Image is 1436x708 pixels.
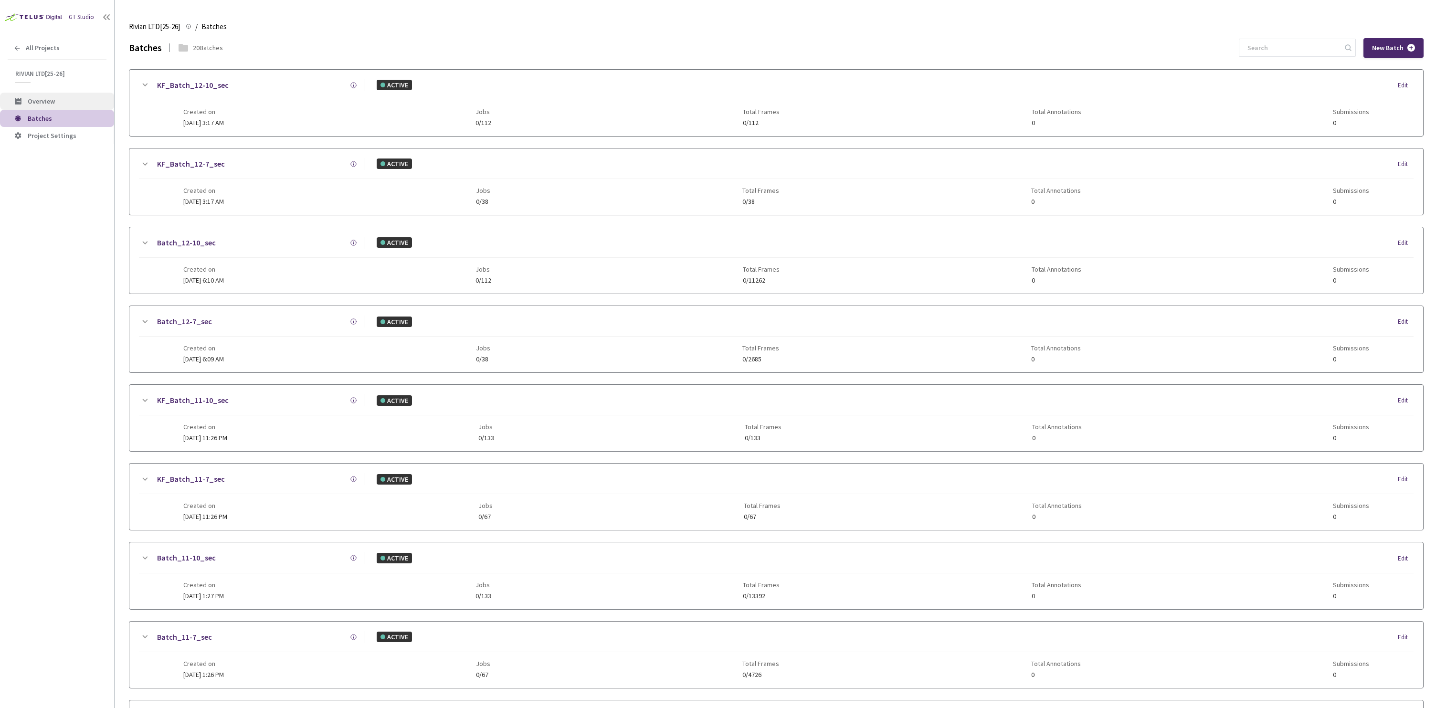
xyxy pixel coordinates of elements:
a: KF_Batch_11-10_sec [157,394,229,406]
span: Jobs [478,502,493,509]
span: Submissions [1333,265,1369,273]
span: Created on [183,502,227,509]
div: Edit [1398,475,1414,484]
span: [DATE] 11:26 PM [183,433,227,442]
div: Edit [1398,159,1414,169]
div: Batches [129,40,162,55]
span: Created on [183,108,224,116]
span: Submissions [1333,187,1369,194]
span: 0/4726 [742,671,779,678]
span: Total Annotations [1031,187,1081,194]
span: Submissions [1333,344,1369,352]
span: 0/11262 [743,277,780,284]
div: ACTIVE [377,632,412,642]
div: ACTIVE [377,553,412,563]
span: Submissions [1333,502,1369,509]
span: Total Frames [744,502,781,509]
span: [DATE] 3:17 AM [183,118,224,127]
a: Batch_12-7_sec [157,316,212,328]
div: ACTIVE [377,80,412,90]
span: Jobs [476,187,490,194]
span: Total Frames [745,423,781,431]
span: [DATE] 1:27 PM [183,592,224,600]
span: Overview [28,97,55,106]
div: ACTIVE [377,159,412,169]
span: 0/38 [742,198,779,205]
span: 0 [1333,198,1369,205]
div: GT Studio [69,12,94,22]
span: Total Frames [743,108,780,116]
a: KF_Batch_11-7_sec [157,473,225,485]
span: 0 [1333,513,1369,520]
span: [DATE] 1:26 PM [183,670,224,679]
span: 0 [1333,119,1369,127]
div: 20 Batches [193,42,223,53]
span: Rivian LTD[25-26] [15,70,101,78]
span: Total Frames [742,187,779,194]
span: Total Frames [743,581,780,589]
span: Submissions [1333,660,1369,667]
span: 0/133 [745,434,781,442]
div: ACTIVE [377,237,412,248]
span: 0 [1032,119,1081,127]
span: Batches [28,114,52,123]
span: 0/133 [478,434,494,442]
span: Total Frames [743,265,780,273]
span: Jobs [476,660,490,667]
span: Jobs [478,423,494,431]
span: 0 [1333,434,1369,442]
span: Created on [183,344,224,352]
span: Total Annotations [1032,502,1082,509]
span: Created on [183,265,224,273]
div: Batch_11-7_secACTIVEEditCreated on[DATE] 1:26 PMJobs0/67Total Frames0/4726Total Annotations0Submi... [129,622,1423,688]
span: 0 [1032,434,1082,442]
span: 0 [1032,277,1081,284]
span: Jobs [475,265,491,273]
div: Edit [1398,554,1414,563]
span: 0 [1333,671,1369,678]
span: Jobs [475,581,491,589]
span: 0/133 [475,592,491,600]
span: 0 [1333,592,1369,600]
span: Project Settings [28,131,76,140]
span: Total Frames [742,344,779,352]
span: Created on [183,187,224,194]
span: Jobs [476,344,490,352]
span: Total Annotations [1031,344,1081,352]
div: Batch_12-7_secACTIVEEditCreated on[DATE] 6:09 AMJobs0/38Total Frames0/2685Total Annotations0Submi... [129,306,1423,372]
div: Edit [1398,396,1414,405]
span: 0/38 [476,198,490,205]
a: KF_Batch_12-10_sec [157,79,229,91]
span: 0/2685 [742,356,779,363]
span: 0/13392 [743,592,780,600]
span: Total Frames [742,660,779,667]
span: Submissions [1333,108,1369,116]
span: 0 [1032,513,1082,520]
span: Submissions [1333,581,1369,589]
span: Total Annotations [1032,265,1081,273]
span: Jobs [475,108,491,116]
span: 0 [1031,671,1081,678]
span: New Batch [1372,44,1404,52]
div: KF_Batch_11-10_secACTIVEEditCreated on[DATE] 11:26 PMJobs0/133Total Frames0/133Total Annotations0... [129,385,1423,451]
a: Batch_11-7_sec [157,631,212,643]
span: Batches [201,21,227,32]
span: [DATE] 11:26 PM [183,512,227,521]
li: / [195,21,198,32]
span: All Projects [26,44,60,52]
span: [DATE] 6:09 AM [183,355,224,363]
span: Created on [183,423,227,431]
span: 0/112 [475,277,491,284]
span: [DATE] 6:10 AM [183,276,224,285]
a: Batch_11-10_sec [157,552,216,564]
div: Edit [1398,238,1414,248]
span: 0 [1333,356,1369,363]
span: Total Annotations [1032,108,1081,116]
span: Rivian LTD[25-26] [129,21,180,32]
div: KF_Batch_12-10_secACTIVEEditCreated on[DATE] 3:17 AMJobs0/112Total Frames0/112Total Annotations0S... [129,70,1423,136]
span: 0/38 [476,356,490,363]
span: 0 [1032,592,1081,600]
span: [DATE] 3:17 AM [183,197,224,206]
span: 0 [1031,198,1081,205]
span: 0/67 [744,513,781,520]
